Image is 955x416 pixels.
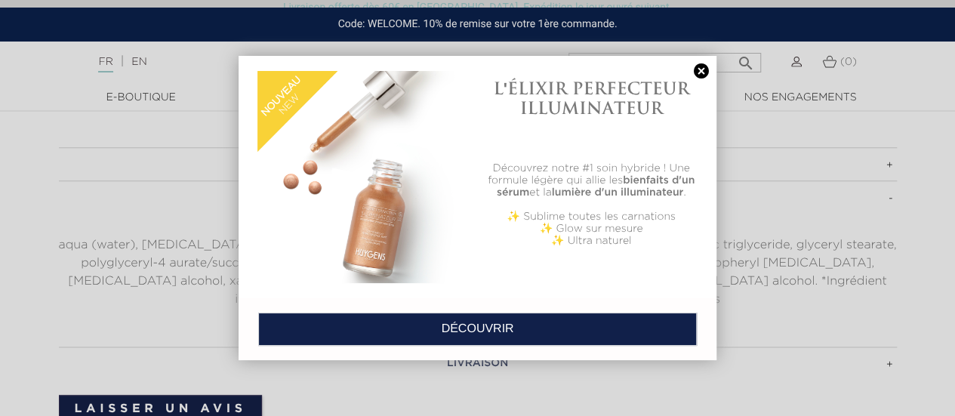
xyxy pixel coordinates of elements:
[485,79,698,119] h1: L'ÉLIXIR PERFECTEUR ILLUMINATEUR
[552,187,684,198] b: lumière d'un illuminateur
[485,223,698,235] p: ✨ Glow sur mesure
[485,162,698,199] p: Découvrez notre #1 soin hybride ! Une formule légère qui allie les et la .
[497,175,695,198] b: bienfaits d'un sérum
[258,313,697,346] a: DÉCOUVRIR
[485,211,698,223] p: ✨ Sublime toutes les carnations
[485,235,698,247] p: ✨ Ultra naturel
